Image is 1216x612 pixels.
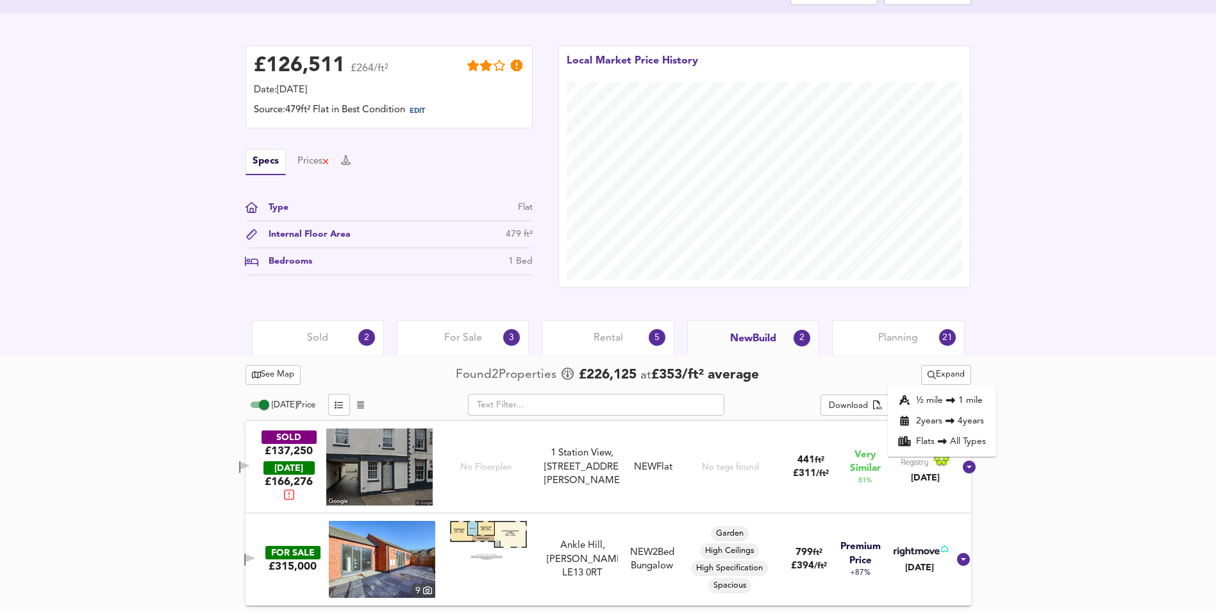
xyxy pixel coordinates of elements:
[901,450,951,467] img: Land Registry
[246,421,971,513] div: SOLD£137,250 [DATE]£166,276No Floorplan1 Station View, [STREET_ADDRESS][PERSON_NAME]NEWFlatNo tag...
[265,444,313,458] div: £137,250
[246,149,286,175] button: Specs
[820,395,909,416] div: split button
[539,446,624,488] div: 1 Station View, 47 Burton Street, LE13 1AF
[962,459,977,475] svg: Show Details
[936,326,959,349] div: 21
[500,326,523,349] div: 3
[640,370,651,382] span: at
[265,475,313,504] span: £ 166,276
[265,546,321,559] div: FOR SALE
[252,368,295,382] span: See Map
[888,411,996,431] li: 2 year s 4 years
[258,228,351,241] div: Internal Floor Area
[254,83,524,98] div: Date: [DATE]
[450,521,527,560] img: Floorplan
[329,521,435,598] img: property thumbnail
[645,326,669,349] div: 5
[460,461,512,473] span: No Floorplan
[594,331,623,345] span: Rental
[814,562,827,570] span: / ft²
[878,331,918,345] span: Planning
[888,431,996,452] li: Flats All Types
[730,332,776,346] span: New Build
[700,545,759,557] span: High Ceilings
[928,368,965,382] span: Expand
[444,331,482,345] span: For Sale
[797,455,815,465] span: 441
[858,475,872,486] span: 81 %
[888,390,996,411] li: ½ mile 1 mile
[815,456,824,464] span: ft²
[634,461,672,474] div: NEW Flat
[795,548,813,557] span: 799
[269,559,317,574] div: £315,000
[711,526,749,541] div: Garden
[351,64,388,82] span: £264/ft²
[262,430,317,444] div: SOLD
[623,546,681,574] div: NEW 2 Bed Bungalow
[820,395,890,416] button: Download
[258,201,288,214] div: Type
[901,472,951,484] div: [DATE]
[272,401,315,409] span: [DATE] Price
[297,155,330,169] button: Prices
[921,365,971,385] div: split button
[708,580,751,591] span: Spacious
[891,561,948,574] div: [DATE]
[651,368,759,382] span: £ 353 / ft² average
[850,448,881,475] span: Very Similar
[711,528,749,540] span: Garden
[263,461,315,475] div: [DATE]
[793,469,829,479] span: £ 311
[307,331,328,345] span: Sold
[579,366,637,385] span: £ 226,125
[956,552,971,567] svg: Show Details
[258,255,312,268] div: Bedrooms
[813,548,822,557] span: ft²
[506,228,533,241] div: 479 ft²
[691,563,768,574] span: High Specification
[850,568,870,579] span: +87%
[702,461,759,473] div: No tags found
[691,561,768,576] div: High Specification
[468,394,724,416] input: Text Filter...
[456,366,560,384] div: Found 2 Propert ies
[412,584,435,598] div: 9
[358,329,375,346] div: 2
[246,365,301,385] button: See Map
[254,103,524,120] div: Source: 479ft² Flat in Best Condition
[410,108,425,115] span: EDIT
[544,446,619,488] div: 1 Station View, [STREET_ADDRESS][PERSON_NAME]
[829,399,868,414] div: Download
[567,54,698,82] div: Local Market Price History
[547,539,618,580] div: Ankle Hill, [PERSON_NAME], LE13 0RT
[326,429,433,506] img: streetview
[921,365,971,385] button: Expand
[816,470,829,478] span: / ft²
[266,22,332,109] div: £ 126,511
[246,513,971,606] div: FOR SALE£315,000 property thumbnail 9 FloorplanAnkle Hill, [PERSON_NAME], LE13 0RTNEW2Bed Bungalo...
[794,330,810,346] div: 2
[518,201,533,214] div: Flat
[708,578,751,593] div: Spacious
[329,521,435,598] a: property thumbnail 9
[791,561,827,571] span: £ 394
[833,540,888,568] span: Premium Price
[508,255,533,268] div: 1 Bed
[700,543,759,559] div: High Ceilings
